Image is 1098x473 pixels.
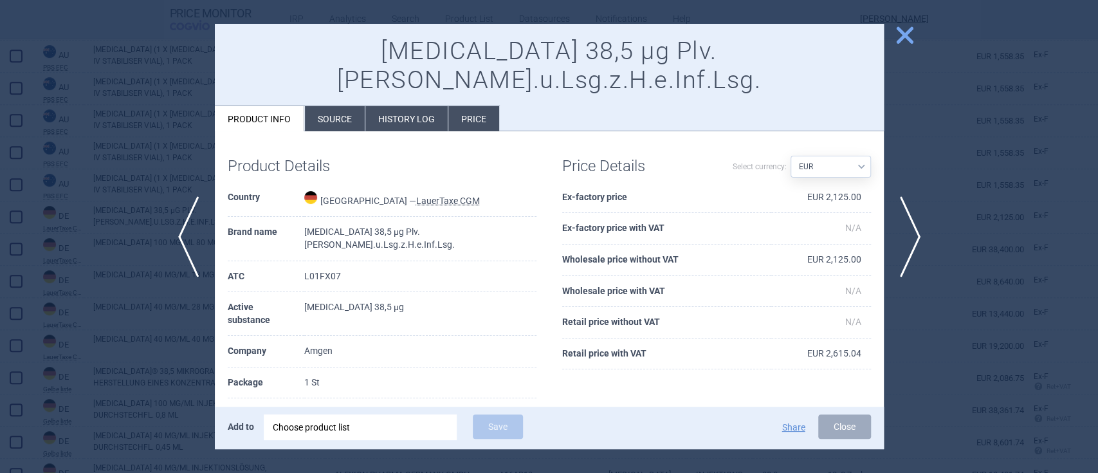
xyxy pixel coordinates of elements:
[562,213,771,245] th: Ex-factory price with VAT
[304,398,536,430] td: Trockensubstanz ohne Lösungsmittel
[304,182,536,218] td: [GEOGRAPHIC_DATA] —
[264,414,457,440] div: Choose product list
[304,292,536,336] td: [MEDICAL_DATA] 38,5 µg
[304,217,536,261] td: [MEDICAL_DATA] 38,5 µg Plv.[PERSON_NAME].u.Lsg.z.H.e.Inf.Lsg.
[304,261,536,293] td: L01FX07
[818,414,871,439] button: Close
[228,37,871,95] h1: [MEDICAL_DATA] 38,5 µg Plv.[PERSON_NAME].u.Lsg.z.H.e.Inf.Lsg.
[215,106,304,131] li: Product info
[228,182,304,218] th: Country
[228,367,304,399] th: Package
[562,157,717,176] h1: Price Details
[228,217,304,261] th: Brand name
[562,182,771,214] th: Ex-factory price
[782,423,805,432] button: Share
[771,339,871,370] td: EUR 2,615.04
[228,414,254,439] p: Add to
[304,191,317,204] img: Germany
[304,367,536,399] td: 1 St
[228,157,382,176] h1: Product Details
[771,245,871,276] td: EUR 2,125.00
[562,339,771,370] th: Retail price with VAT
[473,414,523,439] button: Save
[562,276,771,308] th: Wholesale price with VAT
[228,336,304,367] th: Company
[733,156,787,178] label: Select currency:
[562,245,771,276] th: Wholesale price without VAT
[228,292,304,336] th: Active substance
[448,106,499,131] li: Price
[228,398,304,430] th: Dosage form
[771,182,871,214] td: EUR 2,125.00
[845,317,861,327] span: N/A
[228,261,304,293] th: ATC
[845,223,861,233] span: N/A
[416,196,480,206] abbr: LauerTaxe CGM — Complex database for German drug information provided by commercial provider CGM ...
[304,336,536,367] td: Amgen
[273,414,448,440] div: Choose product list
[845,286,861,296] span: N/A
[365,106,448,131] li: History log
[562,307,771,339] th: Retail price without VAT
[305,106,365,131] li: Source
